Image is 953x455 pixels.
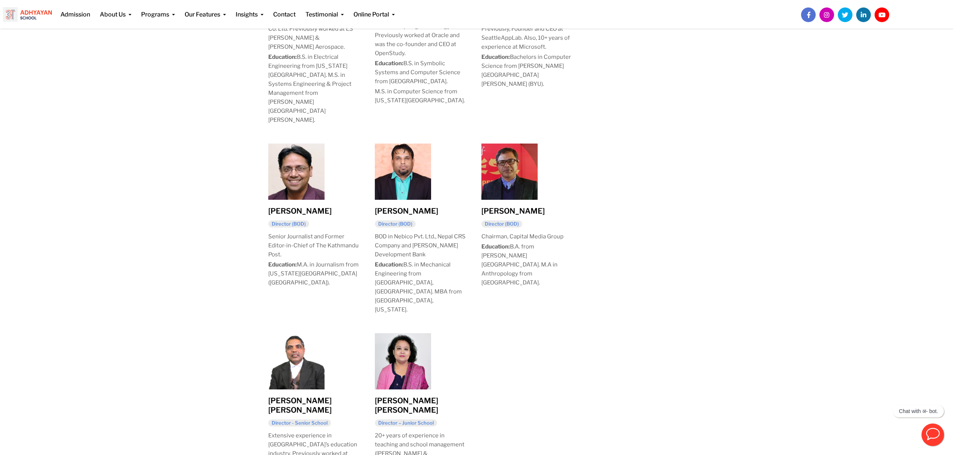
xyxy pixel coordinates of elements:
[268,419,331,427] h6: Director - Senior School
[375,22,466,58] p: CEO of Leapfrog Technology. Previously worked at Oracle and was the co-founder and CEO at OpenStudy.
[375,59,466,86] p: B.S. in Symbolic Systems and Computer Science from [GEOGRAPHIC_DATA].
[899,408,938,415] p: Chat with अ- bot.
[268,15,360,51] p: Director at City Express Finance Co. Ltd. Previously worked at L3 [PERSON_NAME] & [PERSON_NAME] A...
[481,243,510,250] strong: Education:
[481,52,573,88] p: Bachelors in Computer Science from [PERSON_NAME][GEOGRAPHIC_DATA][PERSON_NAME] (BYU).
[268,396,332,415] a: [PERSON_NAME] [PERSON_NAME]
[268,52,360,124] p: B.S. in Electrical Engineering from [US_STATE][GEOGRAPHIC_DATA]. M.S. in Systems Engineering & Pr...
[375,396,438,415] a: [PERSON_NAME] [PERSON_NAME]
[481,220,522,227] h6: Director (BOD)
[268,168,325,175] a: Akhilesh Upadhyay
[481,168,538,175] a: Prakash Babu Paudel
[268,232,360,259] p: Senior Journalist and Former Editor-in-Chief of The Kathmandu Post.
[375,220,416,227] h6: Director (BOD)
[375,207,438,216] a: [PERSON_NAME]
[375,357,431,364] a: Rose Malla Upadhyay
[268,220,309,227] h6: Director (BOD)
[375,419,437,427] h6: Director – Junior School
[481,207,545,216] a: [PERSON_NAME]
[375,232,466,259] p: BOD in Nebico Pvt. Ltd., Nepal CRS Company and [PERSON_NAME] Development Bank
[268,261,297,268] strong: Education:
[481,15,573,51] p: President at Leapfrog Technology. Previously, Founder and CEO at SeattleAppLab. Also, 10+ years o...
[268,357,325,364] a: Sharan Kumar Aryal
[375,260,466,314] p: B.S. in Mechanical Engineering from [GEOGRAPHIC_DATA], [GEOGRAPHIC_DATA]. MBA from [GEOGRAPHIC_DA...
[481,242,573,287] p: B.A. from [PERSON_NAME][GEOGRAPHIC_DATA]. M.A in Anthropology from [GEOGRAPHIC_DATA].
[268,207,332,216] a: [PERSON_NAME]
[481,232,573,241] p: Chairman, Capital Media Group
[268,54,297,60] strong: Education:
[375,60,403,67] strong: Education:
[375,168,431,175] a: Rajesh Rauniyar
[481,54,510,60] strong: Education:
[268,260,360,287] p: M.A. in Journalism from [US_STATE][GEOGRAPHIC_DATA] ([GEOGRAPHIC_DATA]).
[375,261,403,268] strong: Education:
[375,87,466,105] p: M.S. in Computer Science from [US_STATE][GEOGRAPHIC_DATA].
